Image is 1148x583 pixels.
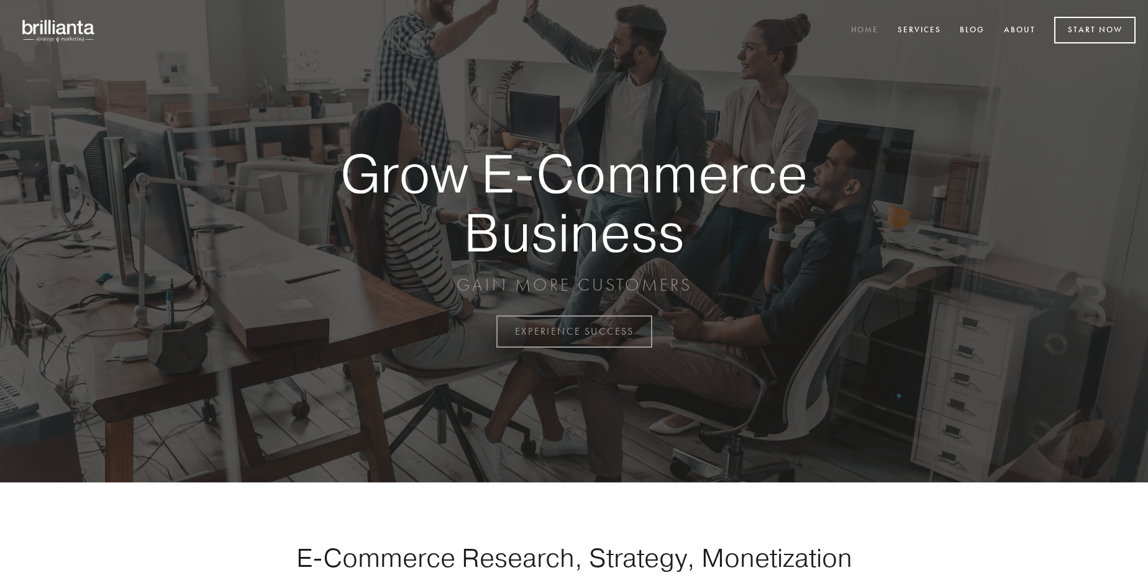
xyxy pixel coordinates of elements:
a: EXPERIENCE SUCCESS [496,315,652,348]
h1: E-Commerce Research, Strategy, Monetization [257,542,891,573]
p: GAIN MORE CUSTOMERS [297,274,851,296]
a: Start Now [1054,17,1136,43]
strong: Grow E-Commerce Business [297,144,851,261]
img: brillianta - research, strategy, marketing [12,12,106,48]
a: Blog [952,20,993,41]
a: Home [843,20,886,41]
a: Services [890,20,949,41]
a: About [996,20,1044,41]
